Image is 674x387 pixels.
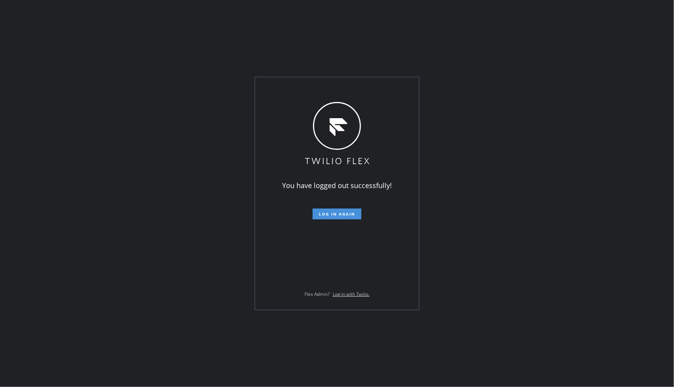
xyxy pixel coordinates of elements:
span: Log in again [319,211,355,217]
button: Log in again [313,209,361,219]
span: Flex Admin? [305,291,330,297]
span: You have logged out successfully! [282,181,392,190]
a: Log in with Twilio. [333,291,369,297]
